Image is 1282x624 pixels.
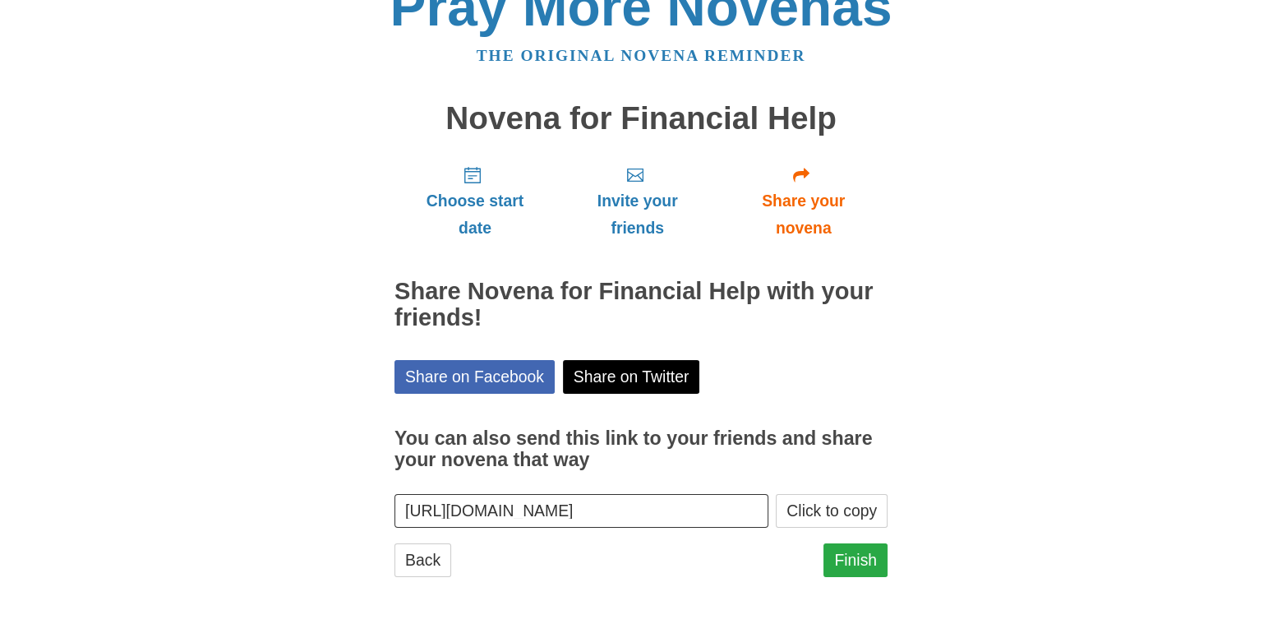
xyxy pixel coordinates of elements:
[477,47,806,64] a: The original novena reminder
[776,494,888,528] button: Click to copy
[556,152,719,250] a: Invite your friends
[572,187,703,242] span: Invite your friends
[394,279,888,331] h2: Share Novena for Financial Help with your friends!
[394,543,451,577] a: Back
[563,360,700,394] a: Share on Twitter
[394,152,556,250] a: Choose start date
[719,152,888,250] a: Share your novena
[394,101,888,136] h1: Novena for Financial Help
[823,543,888,577] a: Finish
[411,187,539,242] span: Choose start date
[736,187,871,242] span: Share your novena
[394,360,555,394] a: Share on Facebook
[394,428,888,470] h3: You can also send this link to your friends and share your novena that way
